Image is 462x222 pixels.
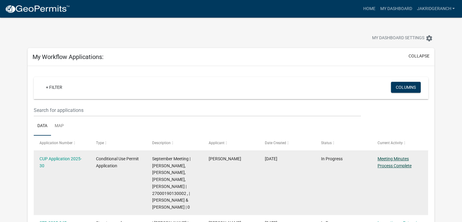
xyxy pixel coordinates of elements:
[203,136,259,150] datatable-header-cell: Applicant
[34,104,361,116] input: Search for applications
[34,136,90,150] datatable-header-cell: Application Number
[372,136,428,150] datatable-header-cell: Current Activity
[96,156,139,168] span: Conditional Use Permit Application
[367,32,438,44] button: My Dashboard Settingssettings
[391,82,421,93] button: Columns
[321,141,332,145] span: Status
[361,3,378,15] a: Home
[321,156,343,161] span: In Progress
[259,136,315,150] datatable-header-cell: Date Created
[152,156,190,210] span: September Meeting | Amy Busko, Christopher LeClair, Kyle Westergard, Michelle Jevne | 27000190130...
[265,156,277,161] span: 08/12/2025
[378,156,412,168] a: Meeting Minutes Process Complete
[146,136,203,150] datatable-header-cell: Description
[409,53,429,59] button: collapse
[33,53,104,61] h5: My Workflow Applications:
[414,3,457,15] a: jakridgeranch
[39,156,82,168] a: CUP Application 2025-30
[426,35,433,42] i: settings
[209,141,224,145] span: Applicant
[378,3,414,15] a: My Dashboard
[209,156,241,161] span: Alicia Kropuenske
[315,136,371,150] datatable-header-cell: Status
[51,116,67,136] a: Map
[96,141,104,145] span: Type
[34,116,51,136] a: Data
[90,136,146,150] datatable-header-cell: Type
[372,35,424,42] span: My Dashboard Settings
[378,141,403,145] span: Current Activity
[39,141,73,145] span: Application Number
[152,141,171,145] span: Description
[41,82,67,93] a: + Filter
[265,141,286,145] span: Date Created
